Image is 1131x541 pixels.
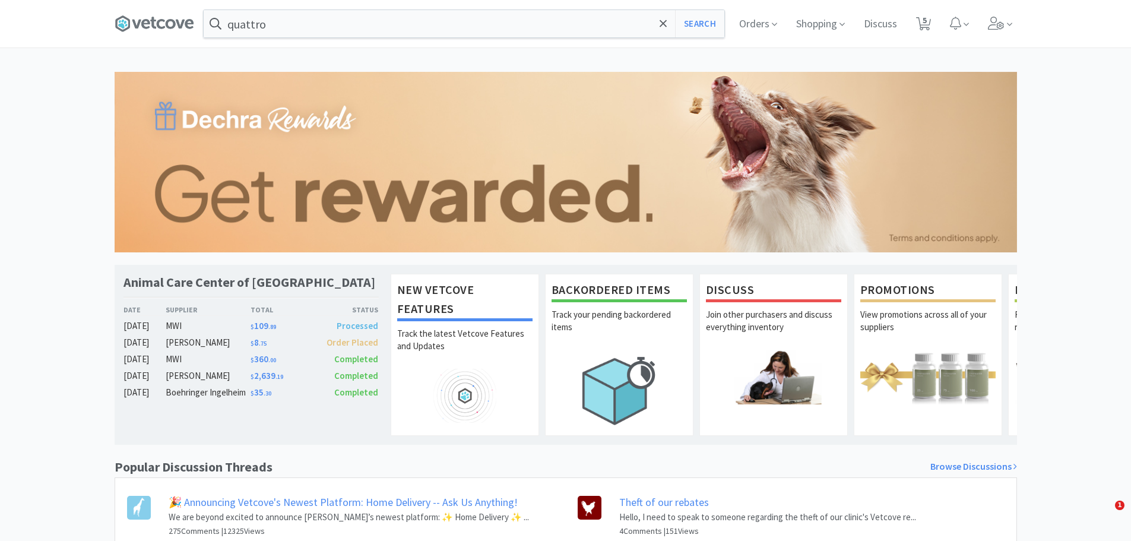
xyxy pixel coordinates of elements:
h6: 275 Comments | 12325 Views [169,524,529,537]
div: Date [123,304,166,315]
div: [DATE] [123,319,166,333]
img: hero_promotions.png [860,350,996,404]
span: $ [251,390,254,397]
span: 2,639 [251,370,283,381]
a: [DATE]Boehringer Ingelheim$35.30Completed [123,385,379,400]
iframe: Intercom live chat [1091,501,1119,529]
h1: New Vetcove Features [397,280,533,321]
p: Track your pending backordered items [552,308,687,350]
a: 🎉 Announcing Vetcove's Newest Platform: Home Delivery -- Ask Us Anything! [169,495,518,509]
div: [PERSON_NAME] [166,336,251,350]
a: New Vetcove FeaturesTrack the latest Vetcove Features and Updates [391,274,539,435]
h1: Popular Discussion Threads [115,457,273,477]
div: Boehringer Ingelheim [166,385,251,400]
span: Completed [334,370,378,381]
span: Completed [334,353,378,365]
span: Processed [337,320,378,331]
span: Order Placed [327,337,378,348]
span: 360 [251,353,276,365]
span: 109 [251,320,276,331]
a: [DATE]MWI$109.89Processed [123,319,379,333]
div: [DATE] [123,369,166,383]
span: . 30 [264,390,271,397]
button: Search [675,10,724,37]
span: 8 [251,337,267,348]
a: [DATE]MWI$360.00Completed [123,352,379,366]
span: $ [251,373,254,381]
h1: Discuss [706,280,841,302]
h1: Animal Care Center of [GEOGRAPHIC_DATA] [123,274,375,291]
span: . 00 [268,356,276,364]
div: Total [251,304,315,315]
img: hero_feature_roadmap.png [397,369,533,423]
p: View promotions across all of your suppliers [860,308,996,350]
div: Status [315,304,379,315]
a: [DATE][PERSON_NAME]$8.75Order Placed [123,336,379,350]
a: Browse Discussions [930,459,1017,474]
span: . 75 [259,340,267,347]
div: [DATE] [123,385,166,400]
p: Track the latest Vetcove Features and Updates [397,327,533,369]
div: [DATE] [123,336,166,350]
p: Join other purchasers and discuss everything inventory [706,308,841,350]
a: DiscussJoin other purchasers and discuss everything inventory [699,274,848,435]
img: 68361da09ae4415aa60d2b591e5f818c.jpg [115,72,1017,252]
a: Theft of our rebates [619,495,709,509]
div: Supplier [166,304,251,315]
a: Backordered ItemsTrack your pending backordered items [545,274,693,435]
a: [DATE][PERSON_NAME]$2,639.19Completed [123,369,379,383]
a: PromotionsView promotions across all of your suppliers [854,274,1002,435]
img: hero_discuss.png [706,350,841,404]
h1: Backordered Items [552,280,687,302]
span: Completed [334,387,378,398]
span: $ [251,340,254,347]
div: MWI [166,319,251,333]
h1: Promotions [860,280,996,302]
a: Discuss [859,19,902,30]
input: Search by item, sku, manufacturer, ingredient, size... [204,10,724,37]
p: Hello, I need to speak to someone regarding the theft of our clinic's Vetcove re... [619,510,916,524]
a: 5 [911,20,936,31]
div: [DATE] [123,352,166,366]
h6: 4 Comments | 151 Views [619,524,916,537]
span: . 89 [268,323,276,331]
span: . 19 [275,373,283,381]
span: $ [251,356,254,364]
img: hero_backorders.png [552,350,687,431]
div: MWI [166,352,251,366]
span: $ [251,323,254,331]
span: 35 [251,387,271,398]
div: [PERSON_NAME] [166,369,251,383]
p: We are beyond excited to announce [PERSON_NAME]’s newest platform: ✨ Home Delivery ✨ ... [169,510,529,524]
span: 1 [1115,501,1124,510]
